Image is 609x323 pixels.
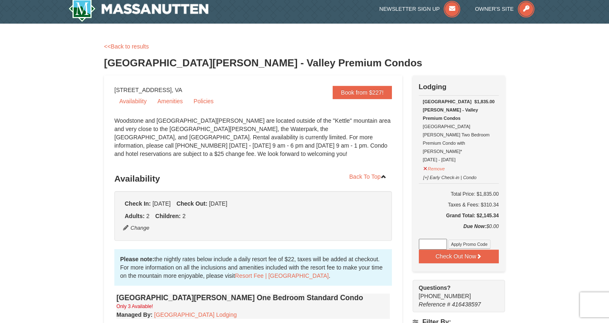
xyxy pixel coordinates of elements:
[125,213,145,219] strong: Adults:
[154,311,237,318] a: [GEOGRAPHIC_DATA] Lodging
[475,6,514,12] span: Owner's Site
[114,95,152,107] a: Availability
[419,83,447,91] strong: Lodging
[419,190,499,198] h6: Total Price: $1,835.00
[419,284,490,299] span: [PHONE_NUMBER]
[104,43,149,50] a: <<Back to results
[333,86,392,99] a: Book from $227!
[123,223,150,233] button: Change
[114,249,392,286] div: the nightly rates below include a daily resort fee of $22, taxes will be added at checkout. For m...
[114,170,392,187] h3: Availability
[155,213,181,219] strong: Children:
[423,163,445,173] button: Remove
[423,171,477,182] button: [+] Early Check-in | Condo
[419,211,499,220] h5: Grand Total: $2,145.34
[176,200,208,207] strong: Check Out:
[423,99,478,121] strong: [GEOGRAPHIC_DATA][PERSON_NAME] - Valley Premium Condos
[146,213,150,219] span: 2
[423,97,495,164] div: [GEOGRAPHIC_DATA][PERSON_NAME] Two Bedroom Premium Condo with [PERSON_NAME]* [DATE] - [DATE]
[182,213,186,219] span: 2
[419,201,499,209] div: Taxes & Fees: $310.34
[452,301,481,308] span: 416438597
[419,222,499,239] div: $0.00
[116,304,153,309] small: Only 3 Available!
[419,250,499,263] button: Check Out Now
[120,256,154,262] strong: Please note:
[152,95,188,107] a: Amenities
[209,200,227,207] span: [DATE]
[235,272,329,279] a: Resort Fee | [GEOGRAPHIC_DATA]
[475,6,535,12] a: Owner's Site
[125,200,151,207] strong: Check In:
[344,170,392,183] a: Back To Top
[379,6,461,12] a: Newsletter Sign Up
[419,284,451,291] strong: Questions?
[116,311,152,318] strong: :
[464,223,486,229] strong: Due Now:
[116,294,390,302] h4: [GEOGRAPHIC_DATA][PERSON_NAME] One Bedroom Standard Condo
[419,301,450,308] span: Reference #
[188,95,218,107] a: Policies
[104,55,505,71] h3: [GEOGRAPHIC_DATA][PERSON_NAME] - Valley Premium Condos
[474,97,495,106] strong: $1,835.00
[116,311,150,318] span: Managed By
[114,117,392,166] div: Woodstone and [GEOGRAPHIC_DATA][PERSON_NAME] are located outside of the "Kettle" mountain area an...
[379,6,440,12] span: Newsletter Sign Up
[448,240,491,249] button: Apply Promo Code
[152,200,171,207] span: [DATE]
